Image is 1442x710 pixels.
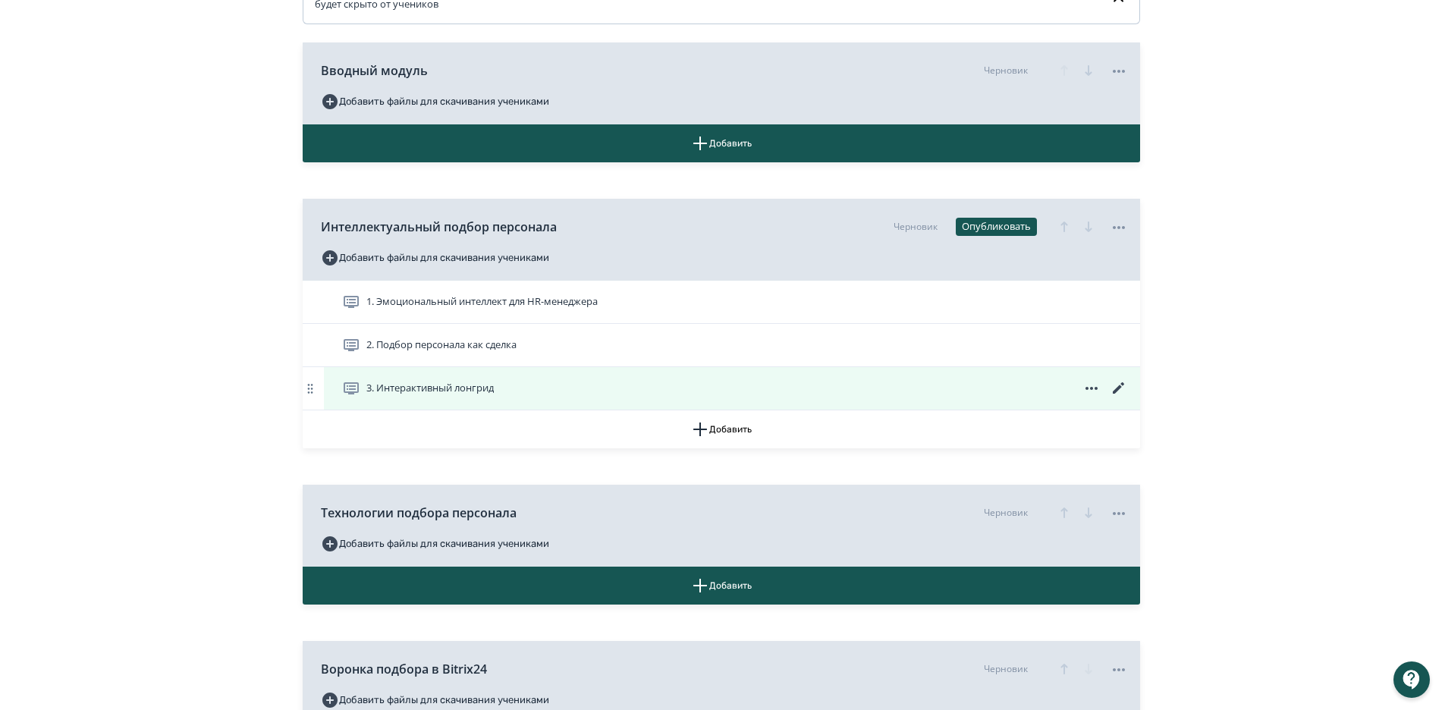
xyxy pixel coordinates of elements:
[366,381,494,396] span: 3. Интерактивный лонгрид
[321,90,549,114] button: Добавить файлы для скачивания учениками
[303,281,1140,324] div: 1. Эмоциональный интеллект для HR-менеджера
[321,61,428,80] span: Вводный модуль
[303,410,1140,448] button: Добавить
[303,567,1140,605] button: Добавить
[956,218,1037,236] button: Опубликовать
[984,64,1028,77] div: Черновик
[321,246,549,270] button: Добавить файлы для скачивания учениками
[303,367,1140,410] div: 3. Интерактивный лонгрид
[984,506,1028,520] div: Черновик
[366,294,598,309] span: 1. Эмоциональный интеллект для HR-менеджера
[321,660,487,678] span: Воронка подбора в Bitrix24
[303,124,1140,162] button: Добавить
[321,532,549,556] button: Добавить файлы для скачивания учениками
[366,338,517,353] span: 2. Подбор персонала как сделка
[984,662,1028,676] div: Черновик
[321,218,557,236] span: Интеллектуальный подбор персонала
[321,504,517,522] span: Технологии подбора персонала
[303,324,1140,367] div: 2. Подбор персонала как сделка
[894,220,938,234] div: Черновик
